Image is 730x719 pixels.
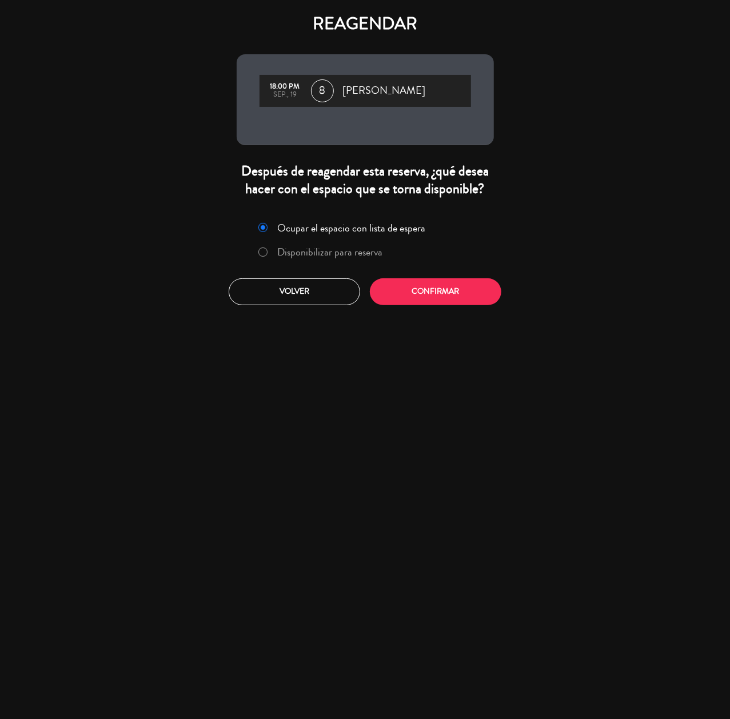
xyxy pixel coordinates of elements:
button: Volver [229,278,360,305]
div: Después de reagendar esta reserva, ¿qué desea hacer con el espacio que se torna disponible? [237,162,494,198]
span: [PERSON_NAME] [343,82,426,99]
label: Ocupar el espacio con lista de espera [277,223,425,233]
div: 18:00 PM [265,83,305,91]
button: Confirmar [370,278,501,305]
h4: REAGENDAR [237,14,494,34]
div: sep., 19 [265,91,305,99]
span: 8 [311,79,334,102]
label: Disponibilizar para reserva [277,247,382,257]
